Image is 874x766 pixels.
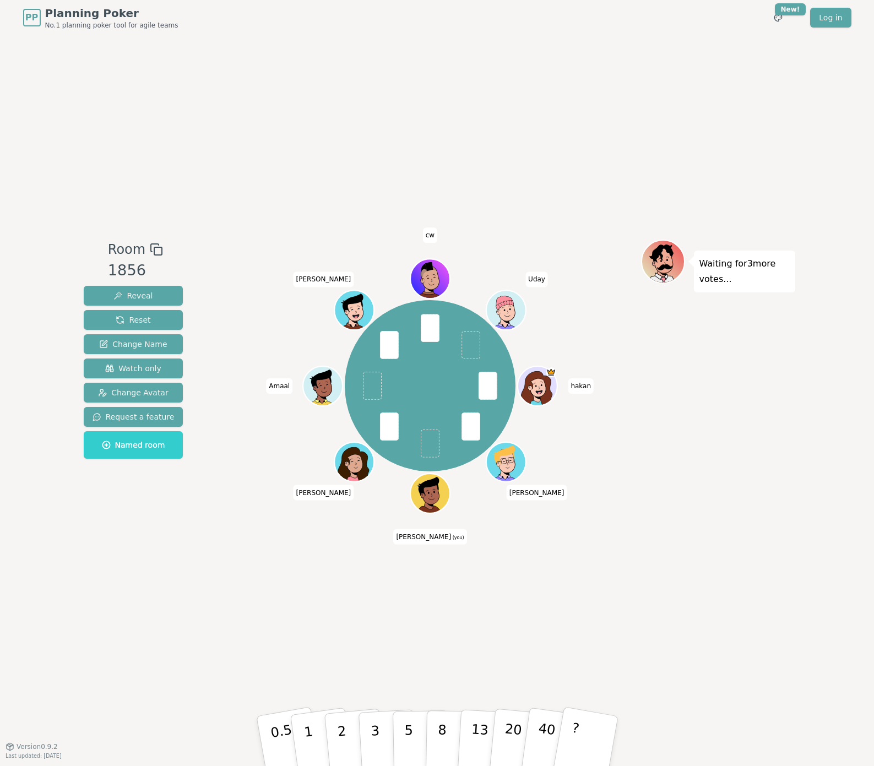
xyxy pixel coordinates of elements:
[98,387,169,398] span: Change Avatar
[266,378,292,394] span: Click to change your name
[568,378,594,394] span: Click to change your name
[451,535,464,540] span: (you)
[294,271,354,287] span: Click to change your name
[93,411,175,422] span: Request a feature
[17,742,58,751] span: Version 0.9.2
[99,339,167,350] span: Change Name
[105,363,161,374] span: Watch only
[699,256,790,287] p: Waiting for 3 more votes...
[84,431,183,459] button: Named room
[6,753,62,759] span: Last updated: [DATE]
[393,529,466,545] span: Click to change your name
[546,367,556,377] span: hakan is the host
[775,3,806,15] div: New!
[6,742,58,751] button: Version0.9.2
[525,271,548,287] span: Click to change your name
[102,439,165,450] span: Named room
[116,314,150,325] span: Reset
[810,8,851,28] a: Log in
[113,290,153,301] span: Reveal
[84,310,183,330] button: Reset
[84,286,183,306] button: Reveal
[294,485,354,501] span: Click to change your name
[108,259,163,282] div: 1856
[84,407,183,427] button: Request a feature
[45,21,178,30] span: No.1 planning poker tool for agile teams
[108,240,145,259] span: Room
[423,227,437,243] span: Click to change your name
[411,475,449,512] button: Click to change your avatar
[507,485,567,501] span: Click to change your name
[84,358,183,378] button: Watch only
[84,383,183,403] button: Change Avatar
[84,334,183,354] button: Change Name
[25,11,38,24] span: PP
[768,8,788,28] button: New!
[45,6,178,21] span: Planning Poker
[23,6,178,30] a: PPPlanning PokerNo.1 planning poker tool for agile teams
